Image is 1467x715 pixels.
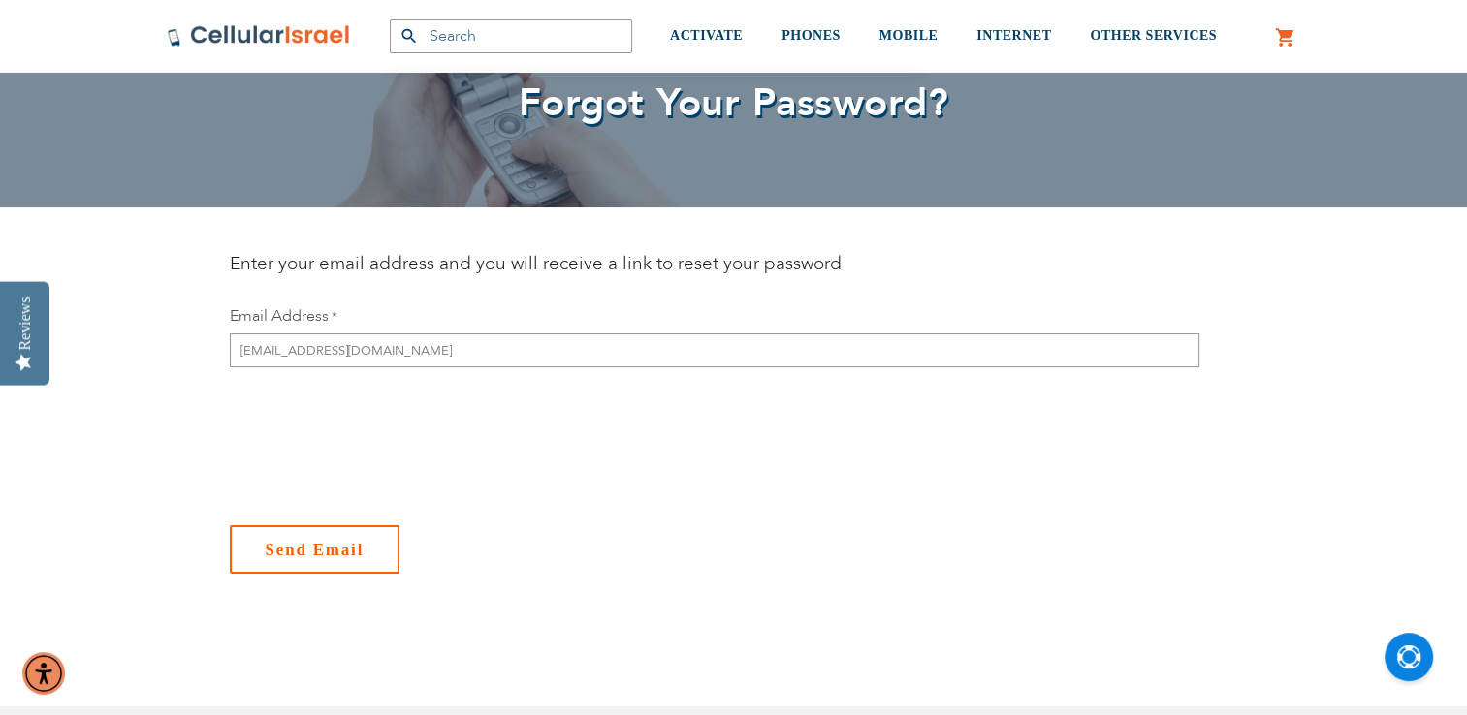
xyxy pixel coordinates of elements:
[781,28,841,43] span: PHONES
[230,305,337,327] label: Email Address
[230,405,525,481] iframe: reCAPTCHA
[519,77,949,130] span: Forgot Your Password?
[1090,28,1217,43] span: OTHER SERVICES
[16,296,34,350] div: Reviews
[390,19,632,53] input: Search
[22,652,65,695] div: Accessibility Menu
[266,541,365,559] span: Send Email
[167,24,351,47] img: Cellular Israel Logo
[879,28,939,43] span: MOBILE
[670,28,743,43] span: ACTIVATE
[976,28,1051,43] span: INTERNET
[230,251,1199,276] div: Enter your email address and you will receive a link to reset your password
[230,525,400,574] button: Send Email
